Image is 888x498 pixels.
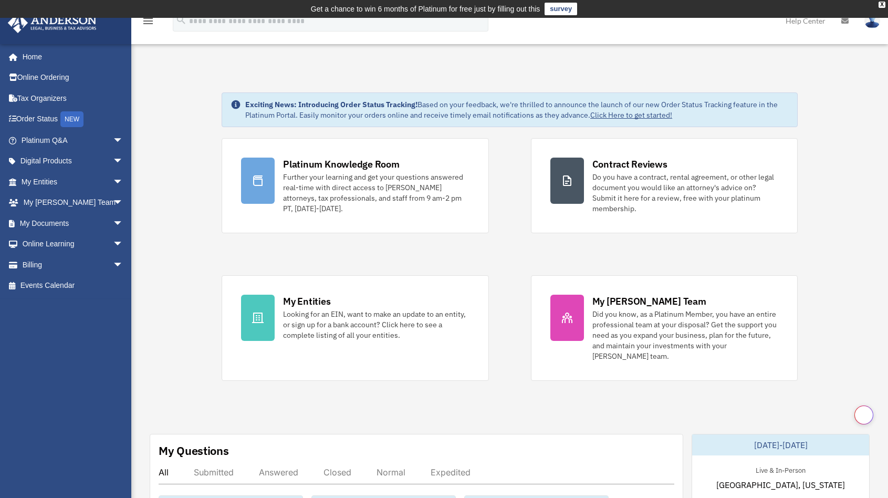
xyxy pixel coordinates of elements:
[113,234,134,255] span: arrow_drop_down
[592,172,778,214] div: Do you have a contract, rental agreement, or other legal document you would like an attorney's ad...
[7,151,139,172] a: Digital Productsarrow_drop_down
[142,18,154,27] a: menu
[7,130,139,151] a: Platinum Q&Aarrow_drop_down
[716,479,845,491] span: [GEOGRAPHIC_DATA], [US_STATE]
[592,158,667,171] div: Contract Reviews
[283,158,400,171] div: Platinum Knowledge Room
[283,295,330,308] div: My Entities
[592,295,706,308] div: My [PERSON_NAME] Team
[323,467,351,478] div: Closed
[7,192,139,213] a: My [PERSON_NAME] Teamarrow_drop_down
[259,467,298,478] div: Answered
[7,275,139,296] a: Events Calendar
[7,46,134,67] a: Home
[113,213,134,234] span: arrow_drop_down
[531,275,798,381] a: My [PERSON_NAME] Team Did you know, as a Platinum Member, you have an entire professional team at...
[864,13,880,28] img: User Pic
[531,138,798,233] a: Contract Reviews Do you have a contract, rental agreement, or other legal document you would like...
[113,151,134,172] span: arrow_drop_down
[592,309,778,361] div: Did you know, as a Platinum Member, you have an entire professional team at your disposal? Get th...
[113,171,134,193] span: arrow_drop_down
[311,3,540,15] div: Get a chance to win 6 months of Platinum for free just by filling out this
[377,467,405,478] div: Normal
[159,443,229,459] div: My Questions
[5,13,100,33] img: Anderson Advisors Platinum Portal
[113,130,134,151] span: arrow_drop_down
[879,2,885,8] div: close
[60,111,83,127] div: NEW
[7,67,139,88] a: Online Ordering
[283,309,469,340] div: Looking for an EIN, want to make an update to an entity, or sign up for a bank account? Click her...
[194,467,234,478] div: Submitted
[747,464,814,475] div: Live & In-Person
[590,110,672,120] a: Click Here to get started!
[7,254,139,275] a: Billingarrow_drop_down
[175,14,187,26] i: search
[245,100,417,109] strong: Exciting News: Introducing Order Status Tracking!
[7,213,139,234] a: My Documentsarrow_drop_down
[7,171,139,192] a: My Entitiesarrow_drop_down
[692,434,869,455] div: [DATE]-[DATE]
[431,467,471,478] div: Expedited
[222,138,488,233] a: Platinum Knowledge Room Further your learning and get your questions answered real-time with dire...
[159,467,169,478] div: All
[7,234,139,255] a: Online Learningarrow_drop_down
[142,15,154,27] i: menu
[545,3,577,15] a: survey
[245,99,789,120] div: Based on your feedback, we're thrilled to announce the launch of our new Order Status Tracking fe...
[113,254,134,276] span: arrow_drop_down
[7,88,139,109] a: Tax Organizers
[283,172,469,214] div: Further your learning and get your questions answered real-time with direct access to [PERSON_NAM...
[222,275,488,381] a: My Entities Looking for an EIN, want to make an update to an entity, or sign up for a bank accoun...
[113,192,134,214] span: arrow_drop_down
[7,109,139,130] a: Order StatusNEW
